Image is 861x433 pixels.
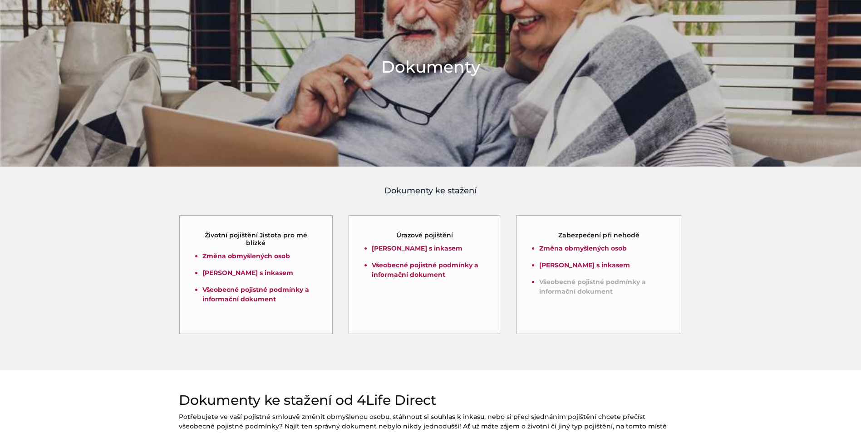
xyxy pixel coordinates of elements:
a: [PERSON_NAME] s inkasem [202,269,293,277]
a: Všeobecné pojistné podmínky a informační dokument [539,278,646,295]
h4: Dokumenty ke stažení [179,185,683,197]
a: [PERSON_NAME] s inkasem [539,261,630,269]
h5: Úrazové pojištění [396,231,453,239]
h5: Zabezpečení při nehodě [558,231,640,239]
a: Změna obmyšlených osob [202,252,290,260]
h5: Životní pojištění Jistota pro mé blízké [196,231,317,247]
h2: Dokumenty ke stažení od 4Life Direct [179,392,683,408]
a: Změna obmyšlených osob [539,244,627,252]
a: Všeobecné pojistné podmínky a informační dokument [202,285,309,303]
a: [PERSON_NAME] s inkasem [372,244,462,252]
a: Všeobecné pojistné podmínky a informační dokument [372,261,478,279]
h1: Dokumenty [381,55,480,78]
